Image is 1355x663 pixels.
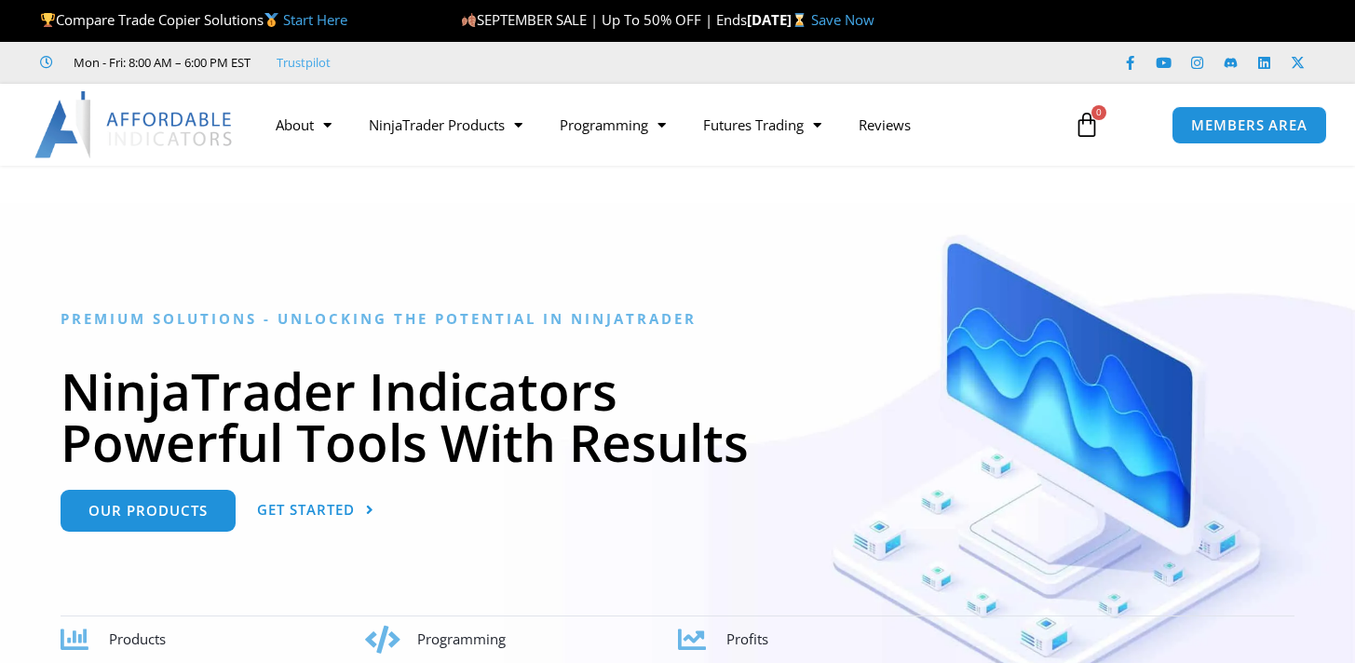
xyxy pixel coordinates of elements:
h6: Premium Solutions - Unlocking the Potential in NinjaTrader [61,310,1294,328]
a: Programming [541,103,684,146]
a: Reviews [840,103,929,146]
span: Mon - Fri: 8:00 AM – 6:00 PM EST [69,51,251,74]
nav: Menu [257,103,1057,146]
a: Save Now [811,10,874,29]
span: Products [109,629,166,648]
img: LogoAI | Affordable Indicators – NinjaTrader [34,91,235,158]
a: Futures Trading [684,103,840,146]
span: MEMBERS AREA [1191,118,1308,132]
span: Compare Trade Copier Solutions [40,10,347,29]
span: Our Products [88,504,208,518]
span: Programming [417,629,506,648]
img: 🥇 [264,13,278,27]
img: ⌛ [793,13,806,27]
a: Start Here [283,10,347,29]
span: Profits [726,629,768,648]
strong: [DATE] [747,10,811,29]
a: Our Products [61,490,236,532]
span: SEPTEMBER SALE | Up To 50% OFF | Ends [461,10,747,29]
a: NinjaTrader Products [350,103,541,146]
a: About [257,103,350,146]
img: 🏆 [41,13,55,27]
span: 0 [1091,105,1106,120]
img: 🍂 [462,13,476,27]
h1: NinjaTrader Indicators Powerful Tools With Results [61,365,1294,467]
span: Get Started [257,503,355,517]
a: Get Started [257,490,374,532]
a: MEMBERS AREA [1172,106,1327,144]
a: Trustpilot [277,51,331,74]
a: 0 [1046,98,1128,152]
